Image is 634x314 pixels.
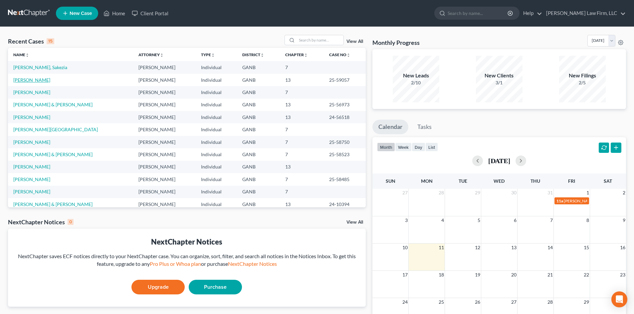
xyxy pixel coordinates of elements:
div: NextChapter Notices [8,218,74,226]
td: Individual [196,99,237,111]
span: 11a [556,198,563,203]
span: 8 [586,216,590,224]
span: 20 [511,271,517,279]
span: 4 [441,216,445,224]
td: 25-58485 [324,173,366,185]
a: View All [346,39,363,44]
input: Search by name... [297,35,343,45]
span: 3 [404,216,408,224]
span: 28 [547,298,553,306]
i: unfold_more [160,53,164,57]
a: [PERSON_NAME] & [PERSON_NAME] [13,201,93,207]
span: Wed [494,178,505,184]
td: 24-56518 [324,111,366,123]
span: 22 [583,271,590,279]
span: Mon [421,178,433,184]
div: 15 [47,38,54,44]
span: 10 [402,244,408,252]
a: NextChapter Notices [228,261,277,267]
td: [PERSON_NAME] [133,173,196,185]
span: 29 [474,189,481,197]
a: [PERSON_NAME] & [PERSON_NAME] [13,152,93,157]
td: GANB [237,86,280,98]
td: [PERSON_NAME] [133,123,196,136]
span: 2 [622,189,626,197]
span: 27 [511,298,517,306]
h3: Monthly Progress [372,39,420,47]
div: 2/10 [393,79,439,86]
td: Individual [196,86,237,98]
button: week [395,143,412,152]
td: 25-58750 [324,136,366,148]
div: 0 [68,219,74,225]
a: Case Nounfold_more [329,52,350,57]
td: 13 [280,161,324,173]
span: 24 [402,298,408,306]
td: Individual [196,74,237,86]
td: [PERSON_NAME] [133,198,196,210]
td: Individual [196,61,237,73]
td: Individual [196,186,237,198]
span: 13 [511,244,517,252]
span: 7 [549,216,553,224]
span: 23 [619,271,626,279]
span: 25 [438,298,445,306]
div: New Leads [393,72,439,79]
button: list [425,143,438,152]
a: Districtunfold_more [242,52,264,57]
div: Open Intercom Messenger [611,291,627,307]
a: [PERSON_NAME] [13,164,50,169]
a: View All [346,220,363,225]
td: 25-58523 [324,148,366,160]
div: NextChapter Notices [13,237,360,247]
td: 13 [280,99,324,111]
td: GANB [237,99,280,111]
td: [PERSON_NAME] [133,99,196,111]
a: Help [520,7,542,19]
a: [PERSON_NAME] & [PERSON_NAME] [13,102,93,107]
a: [PERSON_NAME] [13,77,50,83]
button: month [377,143,395,152]
span: 27 [402,189,408,197]
td: Individual [196,111,237,123]
button: day [412,143,425,152]
td: [PERSON_NAME] [133,74,196,86]
span: 6 [513,216,517,224]
span: 1 [586,189,590,197]
span: [PERSON_NAME] 341 mtg [564,198,610,203]
div: New Filings [559,72,606,79]
td: Individual [196,148,237,160]
a: Chapterunfold_more [285,52,308,57]
span: 28 [438,189,445,197]
td: 13 [280,111,324,123]
td: [PERSON_NAME] [133,136,196,148]
td: [PERSON_NAME] [133,161,196,173]
span: Sun [386,178,395,184]
span: Sat [604,178,612,184]
span: 30 [511,189,517,197]
td: 7 [280,123,324,136]
td: [PERSON_NAME] [133,148,196,160]
td: Individual [196,123,237,136]
td: [PERSON_NAME] [133,186,196,198]
td: GANB [237,61,280,73]
td: GANB [237,173,280,185]
a: Purchase [189,280,242,294]
td: 7 [280,173,324,185]
span: 12 [474,244,481,252]
span: 31 [547,189,553,197]
i: unfold_more [260,53,264,57]
span: Fri [568,178,575,184]
span: Thu [530,178,540,184]
span: 29 [583,298,590,306]
span: 21 [547,271,553,279]
a: Pro Plus or Whoa plan [150,261,201,267]
td: 7 [280,86,324,98]
td: 25-59057 [324,74,366,86]
div: 3/1 [476,79,523,86]
span: 17 [402,271,408,279]
span: 11 [438,244,445,252]
span: 19 [474,271,481,279]
td: GANB [237,123,280,136]
input: Search by name... [448,7,509,19]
